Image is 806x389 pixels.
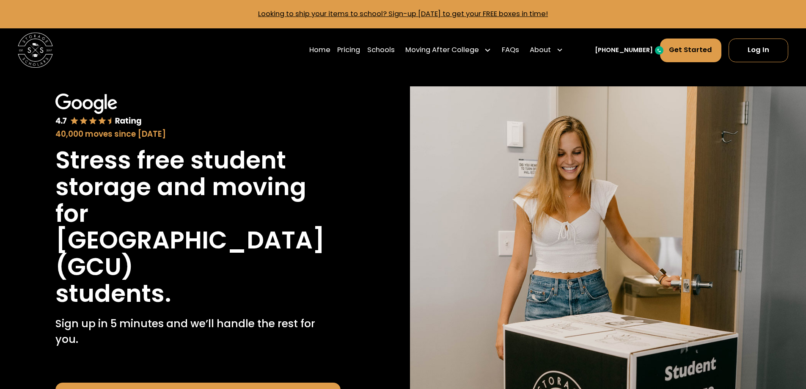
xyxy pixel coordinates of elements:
[660,39,722,62] a: Get Started
[526,38,567,62] div: About
[367,38,395,62] a: Schools
[309,38,330,62] a: Home
[18,33,53,68] img: Storage Scholars main logo
[55,280,171,307] h1: students.
[729,39,788,62] a: Log In
[402,38,495,62] div: Moving After College
[55,94,142,127] img: Google 4.7 star rating
[55,128,341,140] div: 40,000 moves since [DATE]
[530,45,551,55] div: About
[405,45,479,55] div: Moving After College
[595,46,653,55] a: [PHONE_NUMBER]
[337,38,360,62] a: Pricing
[502,38,519,62] a: FAQs
[55,316,341,348] p: Sign up in 5 minutes and we’ll handle the rest for you.
[55,147,341,227] h1: Stress free student storage and moving for
[258,9,548,19] a: Looking to ship your items to school? Sign-up [DATE] to get your FREE boxes in time!
[55,227,341,280] h1: [GEOGRAPHIC_DATA] (GCU)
